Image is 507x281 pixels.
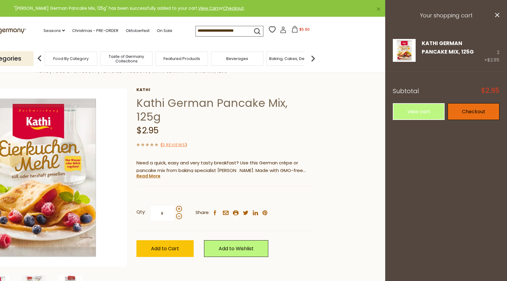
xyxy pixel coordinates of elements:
[162,142,185,148] a: 0 Reviews
[136,87,315,92] a: Kathi
[102,54,151,63] a: Taste of Germany Collections
[393,39,416,64] a: Kathi German Pancake Mix, 125g
[150,205,175,222] input: Qty:
[136,125,159,136] span: $2.95
[484,39,499,64] div: 2 ×
[195,209,209,216] span: Share:
[157,27,172,34] a: On Sale
[164,56,200,61] a: Featured Products
[226,56,248,61] a: Beverages
[151,245,179,252] span: Add to Cart
[223,5,244,11] a: Checkout
[299,27,310,32] span: $5.90
[393,39,416,62] img: Kathi German Pancake Mix, 125g
[136,96,315,124] h1: Kathi German Pancake Mix, 125g
[53,56,89,61] a: Food By Category
[377,7,380,11] a: ×
[288,26,314,35] button: $5.90
[204,240,268,257] a: Add to Wishlist
[307,52,319,65] img: next arrow
[393,103,445,120] a: View cart
[136,159,315,174] p: Need a quick, easy and very tasty breakfast? Use this German crépe or pancake mix from baking spe...
[160,142,187,148] span: ( )
[393,87,419,95] span: Subtotal
[136,173,160,179] a: Read More
[33,52,46,65] img: previous arrow
[481,87,499,94] span: $2.95
[136,240,194,257] button: Add to Cart
[448,103,499,120] a: Checkout
[198,5,219,11] a: View Cart
[72,27,118,34] a: Christmas - PRE-ORDER
[136,208,146,216] strong: Qty:
[126,27,150,34] a: Oktoberfest
[269,56,316,61] a: Baking, Cakes, Desserts
[487,57,499,63] span: $2.95
[44,27,65,34] a: Seasons
[422,40,474,55] a: Kathi German Pancake Mix, 125g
